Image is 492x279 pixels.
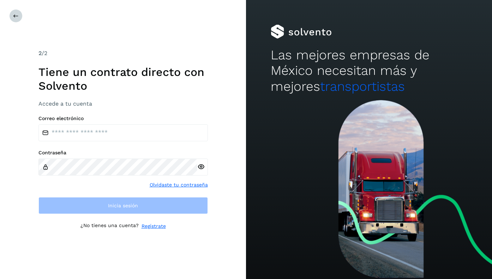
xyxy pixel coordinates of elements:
[38,100,208,107] h3: Accede a tu cuenta
[80,222,139,230] p: ¿No tienes una cuenta?
[142,222,166,230] a: Regístrate
[38,197,208,214] button: Inicia sesión
[150,181,208,189] a: Olvidaste tu contraseña
[38,150,208,156] label: Contraseña
[271,47,468,94] h2: Las mejores empresas de México necesitan más y mejores
[38,65,208,93] h1: Tiene un contrato directo con Solvento
[38,50,42,57] span: 2
[320,79,405,94] span: transportistas
[38,115,208,121] label: Correo electrónico
[108,203,138,208] span: Inicia sesión
[38,49,208,58] div: /2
